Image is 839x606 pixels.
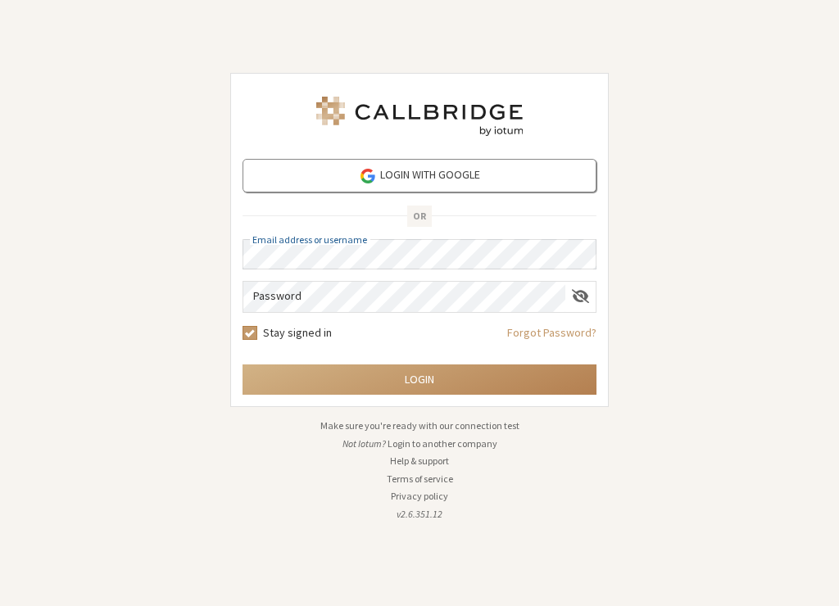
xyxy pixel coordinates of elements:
[407,206,432,227] span: OR
[320,419,519,432] a: Make sure you're ready with our connection test
[243,282,565,312] input: Password
[387,473,453,485] a: Terms of service
[243,239,596,269] input: Email address or username
[507,324,596,353] a: Forgot Password?
[313,97,526,136] img: Iotum
[390,454,449,467] a: Help & support
[359,167,377,185] img: google-icon.png
[388,436,497,451] button: Login to another company
[230,507,609,522] li: v2.6.351.12
[243,364,596,395] button: Login
[243,159,596,192] a: Login with Google
[230,436,609,451] li: Not Iotum?
[263,324,332,341] label: Stay signed in
[565,282,596,310] div: Show password
[391,490,448,502] a: Privacy policy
